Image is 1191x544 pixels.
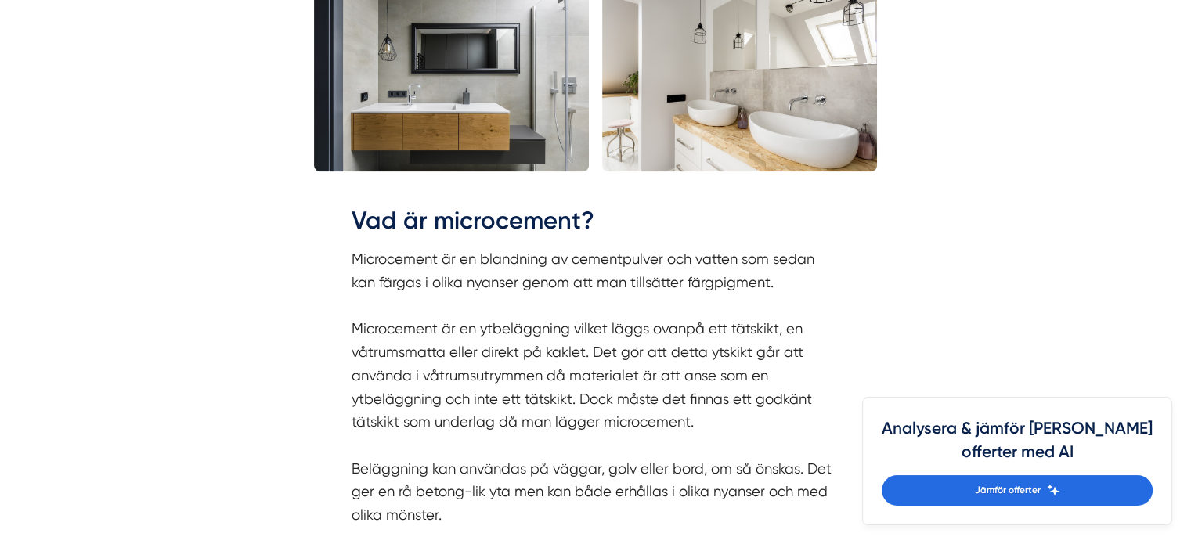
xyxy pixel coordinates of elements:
span: Jämför offerter [975,483,1041,498]
p: Microcement är en blandning av cementpulver och vatten som sedan kan färgas i olika nyanser genom... [352,247,840,526]
a: Jämför offerter [882,475,1153,506]
h2: Vad är microcement? [352,204,840,247]
h4: Analysera & jämför [PERSON_NAME] offerter med AI [882,416,1153,475]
